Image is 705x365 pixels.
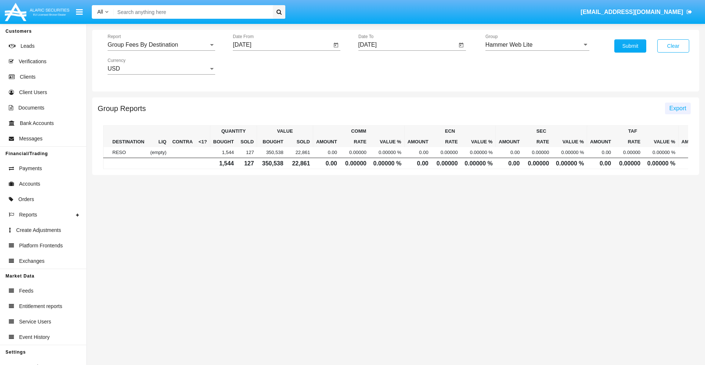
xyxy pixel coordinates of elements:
a: [EMAIL_ADDRESS][DOMAIN_NAME] [577,2,696,22]
span: Feeds [19,287,33,295]
button: Export [665,103,691,114]
span: Create Adjustments [16,226,61,234]
span: Event History [19,333,50,341]
td: 0.00000 [614,158,643,169]
td: 0.00 [587,158,614,169]
th: RATE [340,136,369,147]
span: Exchanges [19,257,44,265]
th: COMM [313,126,404,137]
th: VALUE % [552,136,587,147]
td: 0.00000 % [369,158,404,169]
button: Open calendar [332,41,340,50]
td: 22,861 [286,158,313,169]
span: [EMAIL_ADDRESS][DOMAIN_NAME] [581,9,683,15]
td: 0.00000 [340,158,369,169]
td: 1,544 [210,147,237,158]
th: SEC [496,126,587,137]
td: 0.00 [587,147,614,158]
td: 0.00 [404,147,431,158]
span: Export [669,105,686,111]
td: 0.00000 [431,147,461,158]
span: Group Fees By Destination [108,42,178,48]
td: 0.00 [496,158,523,169]
td: 0.00 [496,147,523,158]
td: 0.00000 % [643,158,678,169]
td: 0.00000 [523,158,552,169]
td: 0.00000 % [369,147,404,158]
td: 350,538 [257,147,286,158]
span: Client Users [19,89,47,96]
span: Payments [19,165,42,172]
button: Submit [614,39,646,53]
th: <1? [196,126,210,147]
th: TAF [587,126,679,137]
td: 0.00000 % [552,158,587,169]
td: 127 [237,158,257,169]
th: Bought [210,136,237,147]
td: 0.00000 % [461,147,496,158]
a: All [92,8,114,16]
td: 0.00 [404,158,431,169]
th: ECN [404,126,496,137]
th: RATE [431,136,461,147]
td: 350,538 [257,158,286,169]
span: Leads [21,42,35,50]
span: Verifications [19,58,46,65]
span: Reports [19,211,37,219]
td: 0.00000 % [461,158,496,169]
span: Accounts [19,180,40,188]
span: Clients [20,73,36,81]
th: Sold [286,136,313,147]
th: VALUE [257,126,313,137]
th: RATE [523,136,552,147]
span: USD [108,65,120,72]
button: Open calendar [457,41,466,50]
th: AMOUNT [404,136,431,147]
th: VALUE % [643,136,678,147]
th: LIQ [147,126,169,147]
h5: Group Reports [98,105,146,111]
th: VALUE % [461,136,496,147]
td: 0.00000 [431,158,461,169]
span: Orders [18,196,34,203]
td: 0.00000 % [643,147,678,158]
th: RATE [614,136,643,147]
th: Bought [257,136,286,147]
input: Search [114,5,270,19]
td: 1,544 [210,158,237,169]
th: AMOUNT [587,136,614,147]
th: Sold [237,136,257,147]
td: 127 [237,147,257,158]
span: Bank Accounts [20,119,54,127]
th: AMOUNT [496,136,523,147]
img: Logo image [4,1,70,23]
td: 0.00 [313,158,340,169]
button: Clear [657,39,689,53]
span: All [97,9,103,15]
td: 0.00000 [614,147,643,158]
td: 0.00000 [340,147,369,158]
span: Entitlement reports [19,303,62,310]
span: Service Users [19,318,51,326]
td: (empty) [147,147,169,158]
span: Documents [18,104,44,112]
td: 0.00 [313,147,340,158]
th: VALUE % [369,136,404,147]
th: CONTRA [169,126,196,147]
td: 22,861 [286,147,313,158]
th: DESTINATION [109,126,147,147]
td: 0.00000 [523,147,552,158]
span: Messages [19,135,43,143]
span: Platform Frontends [19,242,63,250]
th: AMOUNT [313,136,340,147]
td: 0.00000 % [552,147,587,158]
td: RESO [109,147,147,158]
th: QUANTITY [210,126,257,137]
